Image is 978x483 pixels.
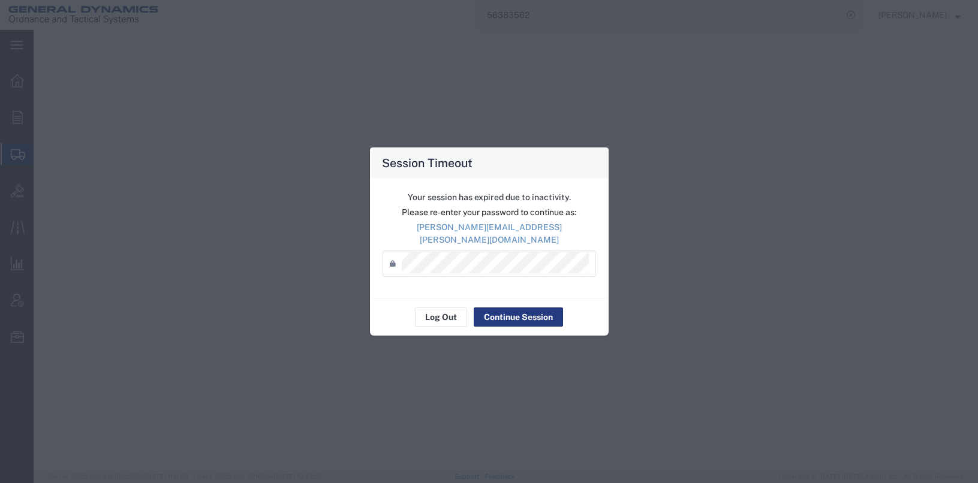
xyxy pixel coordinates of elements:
[415,307,467,327] button: Log Out
[382,154,473,171] h4: Session Timeout
[383,206,596,219] p: Please re-enter your password to continue as:
[474,307,563,327] button: Continue Session
[383,191,596,204] p: Your session has expired due to inactivity.
[383,221,596,246] p: [PERSON_NAME][EMAIL_ADDRESS][PERSON_NAME][DOMAIN_NAME]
